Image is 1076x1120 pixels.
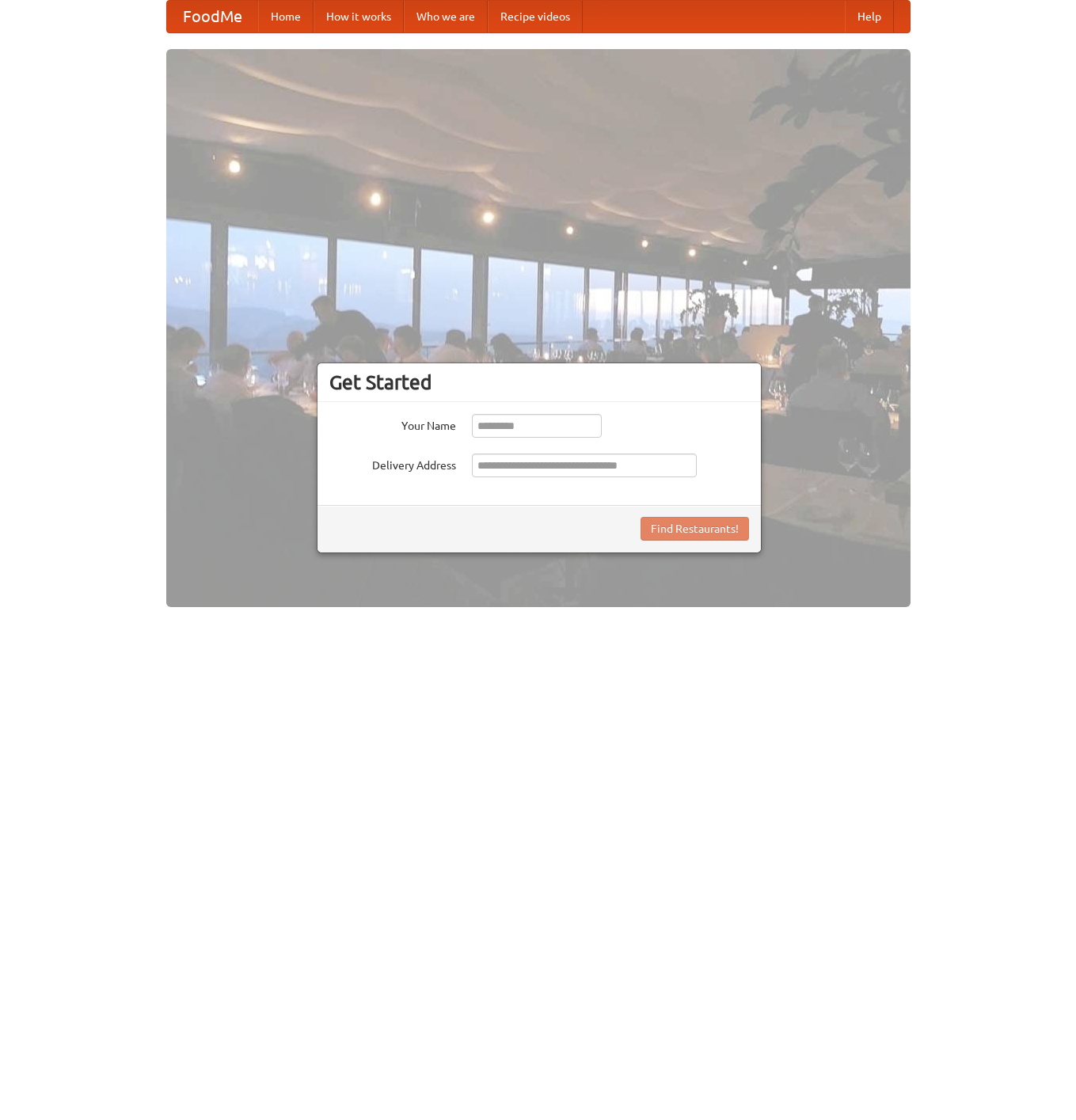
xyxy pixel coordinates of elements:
[314,1,404,32] a: How it works
[845,1,894,32] a: Help
[329,454,456,473] label: Delivery Address
[258,1,314,32] a: Home
[404,1,488,32] a: Who we are
[329,370,749,394] h3: Get Started
[329,414,456,434] label: Your Name
[488,1,583,32] a: Recipe videos
[167,1,258,32] a: FoodMe
[641,517,749,541] button: Find Restaurants!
